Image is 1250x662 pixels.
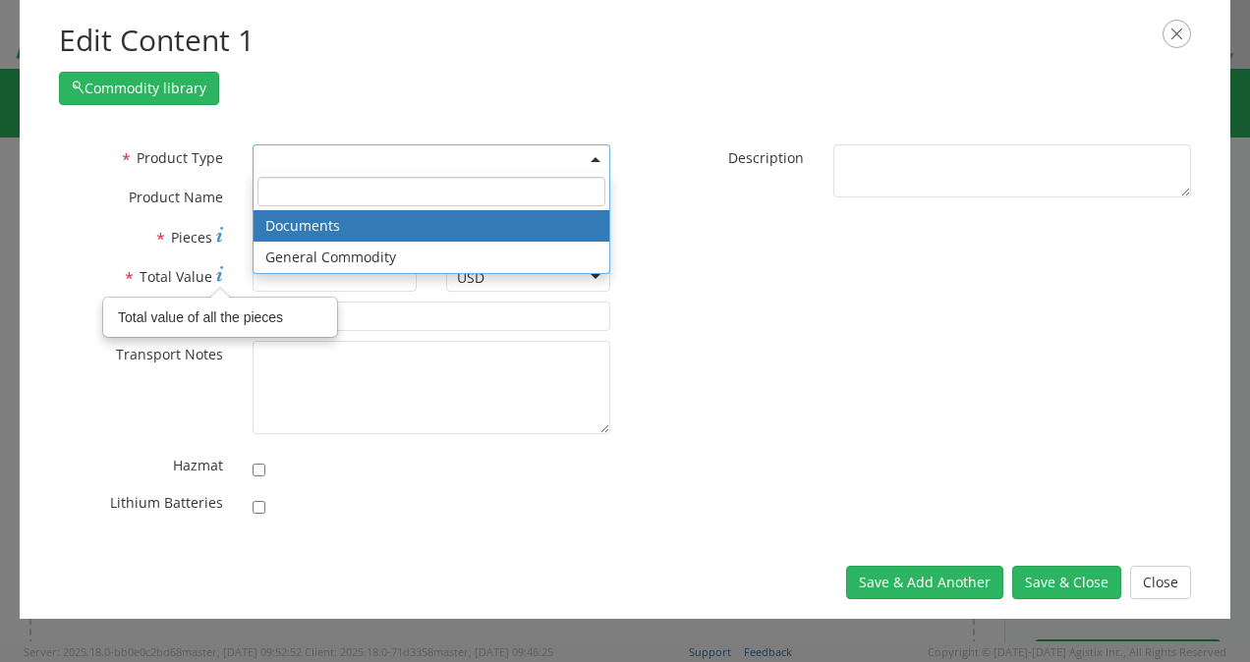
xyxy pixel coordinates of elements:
[140,267,212,286] span: Total Value
[1130,566,1191,599] button: Close
[59,20,1191,62] h2: Edit Content 1
[254,242,609,273] li: General Commodity
[129,188,223,206] span: Product Name
[137,148,223,167] span: Product Type
[457,268,484,288] div: USD
[110,493,223,512] span: Lithium Batteries
[254,210,609,242] li: Documents
[846,566,1003,599] button: Save & Add Another
[59,72,219,105] button: Commodity library
[728,148,804,167] span: Description
[1012,566,1121,599] button: Save & Close
[173,456,223,474] span: Hazmat
[116,345,223,363] span: Transport Notes
[171,228,212,247] span: Pieces
[104,299,336,336] div: Total value of all the pieces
